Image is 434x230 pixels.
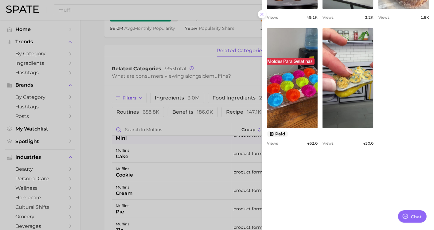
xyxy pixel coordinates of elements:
span: 462.0 [307,141,318,146]
span: Views [378,15,389,20]
button: paid [267,131,288,137]
span: Views [267,141,278,146]
span: Views [323,141,334,146]
span: Views [267,15,278,20]
span: 430.0 [363,141,373,146]
span: 49.1k [307,15,318,20]
span: 3.2k [365,15,373,20]
span: Views [323,15,334,20]
span: 1.8k [420,15,429,20]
